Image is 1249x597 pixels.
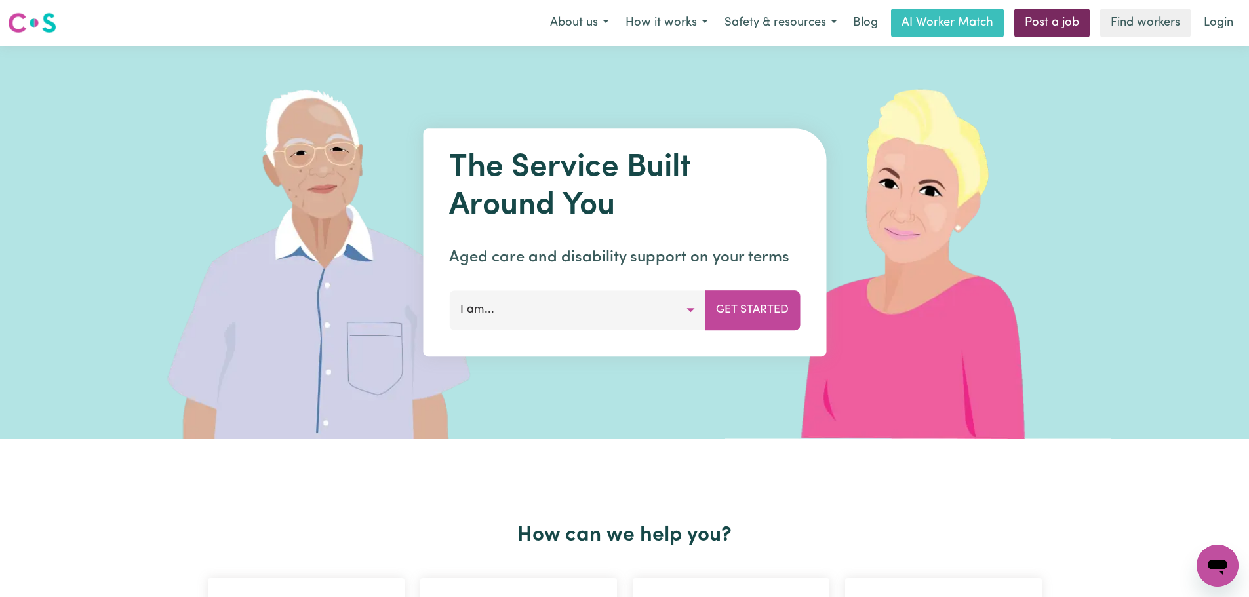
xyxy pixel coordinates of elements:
h2: How can we help you? [200,523,1050,548]
img: Careseekers logo [8,11,56,35]
h1: The Service Built Around You [449,149,800,225]
button: About us [542,9,617,37]
a: Find workers [1100,9,1191,37]
a: Post a job [1014,9,1090,37]
button: I am... [449,290,705,330]
a: Blog [845,9,886,37]
iframe: Button to launch messaging window [1197,545,1239,587]
p: Aged care and disability support on your terms [449,246,800,269]
a: Login [1196,9,1241,37]
a: AI Worker Match [891,9,1004,37]
button: Safety & resources [716,9,845,37]
button: Get Started [705,290,800,330]
button: How it works [617,9,716,37]
a: Careseekers logo [8,8,56,38]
